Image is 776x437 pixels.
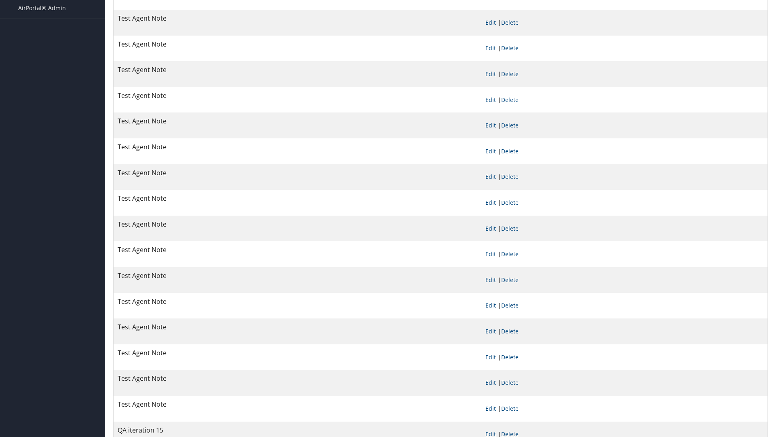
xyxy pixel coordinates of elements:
a: Delete [501,225,519,232]
a: Edit [485,353,496,361]
a: Edit [485,250,496,258]
p: Test Agent Note [118,65,477,75]
a: Delete [501,379,519,386]
a: Delete [501,70,519,78]
a: Delete [501,405,519,412]
a: Delete [501,147,519,155]
p: Test Agent Note [118,219,477,230]
a: Edit [485,96,496,104]
p: Test Agent Note [118,39,477,50]
td: | [481,10,768,36]
td: | [481,164,768,190]
td: | [481,293,768,319]
p: Test Agent Note [118,168,477,178]
a: Edit [485,225,496,232]
td: | [481,241,768,267]
a: Edit [485,301,496,309]
a: Edit [485,19,496,26]
p: Test Agent Note [118,399,477,410]
p: Test Agent Note [118,193,477,204]
td: | [481,138,768,164]
p: Test Agent Note [118,297,477,307]
a: Edit [485,70,496,78]
a: Delete [501,276,519,284]
a: Edit [485,379,496,386]
p: Test Agent Note [118,142,477,153]
p: Test Agent Note [118,245,477,255]
p: Test Agent Note [118,348,477,359]
a: Delete [501,96,519,104]
a: Delete [501,327,519,335]
p: Test Agent Note [118,13,477,24]
td: | [481,36,768,62]
a: Edit [485,121,496,129]
a: Edit [485,44,496,52]
a: Edit [485,276,496,284]
td: | [481,112,768,138]
td: | [481,87,768,113]
a: Delete [501,19,519,26]
p: Test Agent Note [118,91,477,101]
p: Test Agent Note [118,116,477,127]
a: Edit [485,147,496,155]
a: Delete [501,121,519,129]
a: Delete [501,44,519,52]
p: QA iteration 15 [118,425,477,436]
a: Delete [501,353,519,361]
td: | [481,370,768,396]
td: | [481,190,768,216]
a: Delete [501,250,519,258]
td: | [481,267,768,293]
a: Delete [501,173,519,180]
a: Edit [485,405,496,412]
td: | [481,216,768,242]
a: Edit [485,327,496,335]
td: | [481,396,768,422]
p: Test Agent Note [118,373,477,384]
td: | [481,318,768,344]
td: | [481,344,768,370]
p: Test Agent Note [118,271,477,281]
a: Delete [501,301,519,309]
a: Delete [501,199,519,206]
td: | [481,61,768,87]
p: Test Agent Note [118,322,477,333]
a: Edit [485,173,496,180]
a: Edit [485,199,496,206]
